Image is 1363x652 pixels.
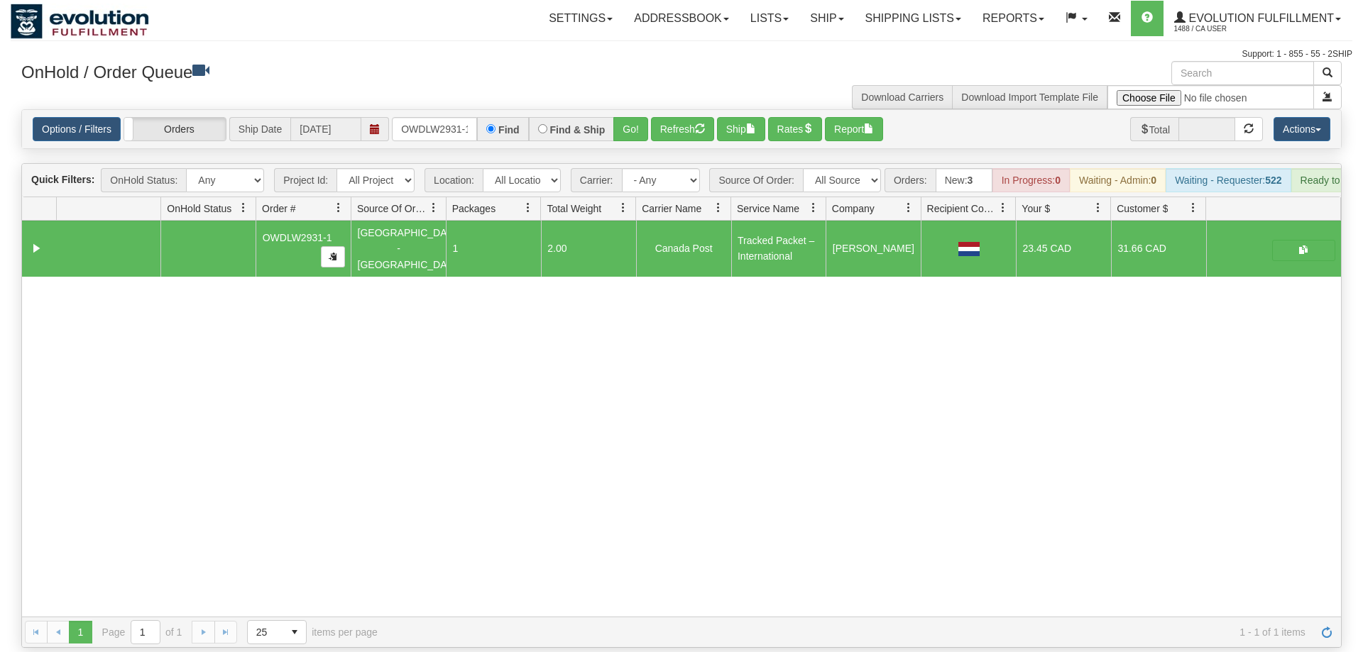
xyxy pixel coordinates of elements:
[642,201,701,216] span: Carrier Name
[825,117,883,141] button: Report
[623,1,740,36] a: Addressbook
[1117,201,1168,216] span: Customer $
[613,117,648,141] button: Go!
[22,164,1341,197] div: grid toolbar
[961,92,1098,103] a: Download Import Template File
[452,201,496,216] span: Packages
[247,620,378,644] span: items per page
[392,117,477,141] input: Order #
[927,201,998,216] span: Recipient Country
[21,61,671,82] h3: OnHold / Order Queue
[167,201,231,216] span: OnHold Status
[231,196,256,220] a: OnHold Status filter column settings
[247,620,307,644] span: Page sizes drop down
[642,241,725,256] div: Canada Post
[1086,196,1110,220] a: Your $ filter column settings
[1274,117,1330,141] button: Actions
[1272,240,1335,261] button: Shipping Documents
[131,621,160,643] input: Page 1
[516,196,540,220] a: Packages filter column settings
[731,221,826,276] td: Tracked Packet – International
[897,196,921,220] a: Company filter column settings
[885,168,936,192] span: Orders:
[571,168,622,192] span: Carrier:
[740,1,799,36] a: Lists
[102,620,182,644] span: Page of 1
[651,117,714,141] button: Refresh
[1151,175,1156,186] strong: 0
[398,626,1305,638] span: 1 - 1 of 1 items
[263,232,332,243] span: OWDLW2931-1
[550,125,606,135] label: Find & Ship
[124,118,226,140] label: Orders
[801,196,826,220] a: Service Name filter column settings
[262,201,295,216] span: Order #
[1130,117,1179,141] span: Total
[358,225,440,272] div: [GEOGRAPHIC_DATA] - [GEOGRAPHIC_DATA]
[1174,22,1281,36] span: 1488 / CA User
[709,168,803,192] span: Source Of Order:
[33,117,121,141] a: Options / Filters
[737,201,799,216] span: Service Name
[611,196,635,220] a: Total Weight filter column settings
[274,168,336,192] span: Project Id:
[69,621,92,643] span: Page 1
[1107,85,1314,109] input: Import
[422,196,446,220] a: Source Of Order filter column settings
[321,246,345,267] button: Copy to clipboard
[1186,12,1334,24] span: Evolution Fulfillment
[547,243,566,254] span: 2.00
[425,168,483,192] span: Location:
[1171,61,1314,85] input: Search
[31,172,94,187] label: Quick Filters:
[11,48,1352,60] div: Support: 1 - 855 - 55 - 2SHIP
[256,625,275,639] span: 25
[1181,196,1205,220] a: Customer $ filter column settings
[1055,175,1061,186] strong: 0
[538,1,623,36] a: Settings
[547,201,601,216] span: Total Weight
[1315,621,1338,643] a: Refresh
[11,4,149,39] img: logo1488.jpg
[1164,1,1352,36] a: Evolution Fulfillment 1488 / CA User
[768,117,823,141] button: Rates
[1166,168,1291,192] div: Waiting - Requester:
[832,201,875,216] span: Company
[229,117,290,141] span: Ship Date
[1330,253,1362,398] iframe: chat widget
[28,240,45,258] a: Collapse
[1111,221,1206,276] td: 31.66 CAD
[498,125,520,135] label: Find
[717,117,765,141] button: Ship
[972,1,1055,36] a: Reports
[991,196,1015,220] a: Recipient Country filter column settings
[327,196,351,220] a: Order # filter column settings
[1070,168,1166,192] div: Waiting - Admin:
[936,168,992,192] div: New:
[855,1,972,36] a: Shipping lists
[1022,201,1050,216] span: Your $
[1313,61,1342,85] button: Search
[1016,221,1111,276] td: 23.45 CAD
[357,201,428,216] span: Source Of Order
[958,242,980,256] img: NL
[452,243,458,254] span: 1
[101,168,186,192] span: OnHold Status:
[861,92,943,103] a: Download Carriers
[283,621,306,643] span: select
[799,1,854,36] a: Ship
[968,175,973,186] strong: 3
[826,221,921,276] td: [PERSON_NAME]
[1265,175,1281,186] strong: 522
[706,196,730,220] a: Carrier Name filter column settings
[992,168,1070,192] div: In Progress:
